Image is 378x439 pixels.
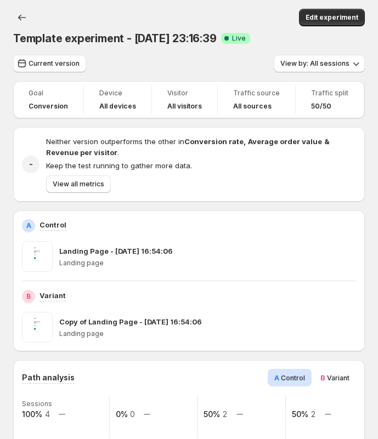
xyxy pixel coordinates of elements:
a: Traffic sourceAll sources [233,88,280,112]
span: B [320,373,325,382]
h2: - [29,159,33,170]
strong: Average order value [248,137,322,146]
p: Variant [40,290,66,301]
strong: , [244,137,246,146]
text: 4 [45,409,50,419]
h4: All sources [233,102,272,111]
a: Traffic split50/50 [311,88,348,112]
h2: A [26,221,31,230]
text: 0 [130,409,135,419]
span: Variant [327,374,349,382]
span: Current version [29,59,80,68]
button: Back [13,9,31,26]
span: Live [232,34,246,43]
span: Visitor [167,89,202,98]
span: A [274,373,279,382]
img: Copy of Landing Page - Sep 18, 16:54:06 [22,312,53,343]
span: Keep the test running to gather more data. [46,161,192,170]
strong: Revenue per visitor [46,148,117,157]
p: Control [40,219,66,230]
h3: Path analysis [22,372,75,383]
span: Device [99,89,136,98]
span: Traffic source [233,89,280,98]
text: 2 [223,409,227,419]
button: View all metrics [46,175,111,193]
span: Template experiment - [DATE] 23:16:39 [13,32,217,45]
span: View all metrics [53,180,104,189]
text: 2 [311,409,315,419]
span: Conversion [29,102,68,111]
span: 50/50 [311,102,331,111]
button: Current version [13,55,86,72]
button: Edit experiment [299,9,365,26]
strong: & [324,137,330,146]
a: VisitorAll visitors [167,88,202,112]
text: 100% [22,409,42,419]
p: Copy of Landing Page - [DATE] 16:54:06 [59,316,202,327]
span: Control [281,374,305,382]
button: View by: All sessions [274,55,365,72]
span: Edit experiment [306,13,358,22]
p: Landing page [59,329,356,338]
text: 50% [292,409,308,419]
p: Landing Page - [DATE] 16:54:06 [59,246,173,256]
text: 50% [204,409,220,419]
a: GoalConversion [29,88,68,112]
img: Landing Page - Sep 18, 16:54:06 [22,241,53,272]
span: Neither version outperforms the other in . [46,137,330,157]
span: View by: All sessions [280,59,349,68]
strong: Conversion rate [184,137,244,146]
text: Sessions [22,400,52,408]
h4: All visitors [167,102,202,111]
span: Traffic split [311,89,348,98]
text: 0% [116,409,128,419]
h4: All devices [99,102,136,111]
p: Landing page [59,259,356,267]
a: DeviceAll devices [99,88,136,112]
span: Goal [29,89,68,98]
h2: B [26,292,31,301]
